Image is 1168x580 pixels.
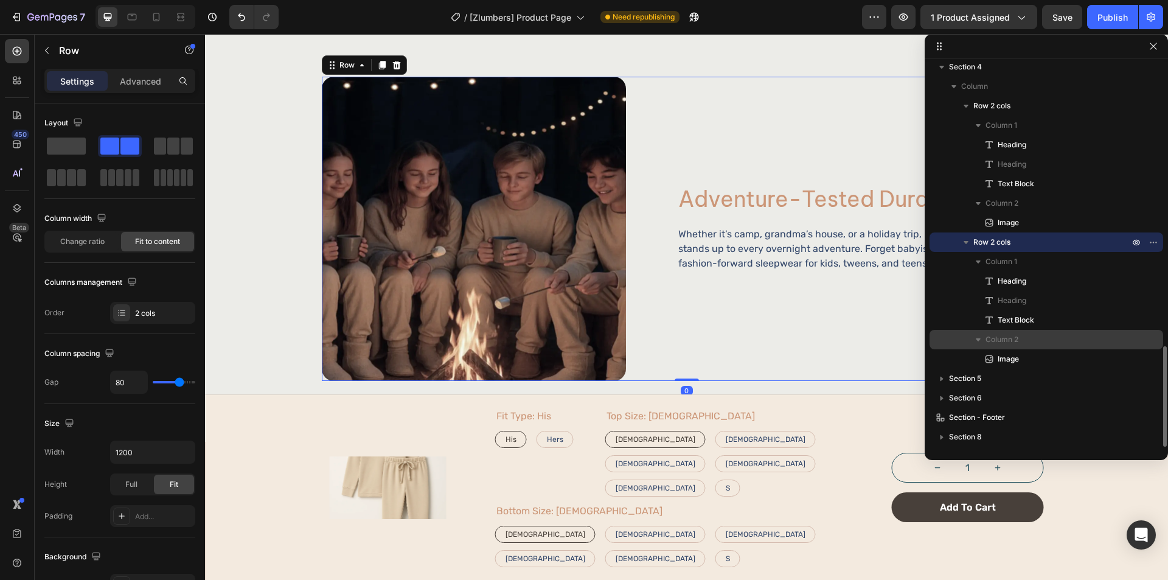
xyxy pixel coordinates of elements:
span: Row 2 cols [973,236,1010,248]
span: Column 1 [985,119,1017,131]
span: [DEMOGRAPHIC_DATA] [521,425,600,434]
div: Add... [135,511,192,522]
span: Need republishing [613,12,675,23]
span: Heading [998,295,1026,307]
span: [DEMOGRAPHIC_DATA] [411,401,490,410]
div: Undo/Redo [229,5,279,29]
div: Beta [9,223,29,232]
span: Text Block [998,178,1034,190]
span: [DEMOGRAPHIC_DATA] [411,450,490,458]
span: Full [125,479,137,490]
span: Image [998,217,1019,229]
span: Column 2 [985,197,1018,209]
span: Text Block [998,314,1034,326]
button: Publish [1087,5,1138,29]
div: Publish [1097,11,1128,24]
input: Auto [111,441,195,463]
div: Size [44,416,77,432]
div: Row [132,26,152,37]
p: Row [59,43,162,58]
div: Layout [44,115,85,131]
span: Heading [998,275,1026,287]
div: Background [44,549,103,565]
span: Hers [342,401,358,410]
span: Heading [998,139,1026,151]
span: Row 2 cols [973,100,1010,112]
span: Fit to content [135,236,180,247]
div: Order [44,307,64,318]
span: Column 1 [985,256,1017,268]
span: Image [998,353,1019,365]
p: Whether it’s camp, grandma’s house, or a holiday trip, [GEOGRAPHIC_DATA] stands up to every overn... [473,193,846,237]
div: Open Intercom Messenger [1127,520,1156,550]
span: / [464,11,467,24]
span: Section 6 [949,392,982,404]
div: 2 cols [135,308,192,319]
span: [DEMOGRAPHIC_DATA] [411,425,490,434]
span: Section 4 [949,61,982,73]
span: Heading [998,158,1026,170]
span: Change ratio [60,236,105,247]
button: Save [1042,5,1082,29]
div: Column width [44,211,109,227]
h2: adventure-tested durability [472,152,816,179]
button: Add to cart [687,458,839,488]
span: Section 5 [949,372,981,385]
div: Height [44,479,67,490]
span: [DEMOGRAPHIC_DATA] [301,496,380,505]
legend: Fit Type: His [290,374,347,391]
div: Gap [44,377,58,388]
span: [DEMOGRAPHIC_DATA] [301,520,380,529]
span: Save [1052,12,1072,23]
input: quantity [754,419,772,448]
span: 1 product assigned [931,11,1010,24]
span: Fit [170,479,178,490]
iframe: Design area [205,34,1168,580]
div: Padding [44,511,72,522]
span: [DEMOGRAPHIC_DATA] [521,401,600,410]
div: 0 [476,352,488,362]
span: Section - Footer [949,411,1005,424]
span: [DEMOGRAPHIC_DATA] [521,496,600,505]
button: increment [772,419,838,448]
span: Section 8 [949,431,982,443]
legend: Top Size: [DEMOGRAPHIC_DATA] [400,374,551,391]
div: Column spacing [44,346,117,362]
p: Advanced [120,75,161,88]
input: Auto [111,371,147,393]
button: decrement [687,419,754,448]
div: Add to cart [735,466,791,481]
button: 7 [5,5,91,29]
p: 7 [80,10,85,24]
span: [Zlumbers] Product Page [470,11,571,24]
img: gempages_579984927471174228-e3a37169-da86-412c-9f44-06870ea5f53f.webp [117,43,421,348]
span: Column [961,80,988,93]
span: [DEMOGRAPHIC_DATA] [411,496,490,505]
span: [DEMOGRAPHIC_DATA] [411,520,490,529]
div: Width [44,447,64,458]
p: Settings [60,75,94,88]
span: S [521,520,525,529]
legend: Bottom Size: [DEMOGRAPHIC_DATA] [290,469,459,486]
button: 1 product assigned [920,5,1037,29]
div: Columns management [44,274,139,291]
span: S [521,450,525,458]
span: Column 2 [985,334,1018,346]
div: 450 [12,130,29,139]
span: His [301,401,311,410]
